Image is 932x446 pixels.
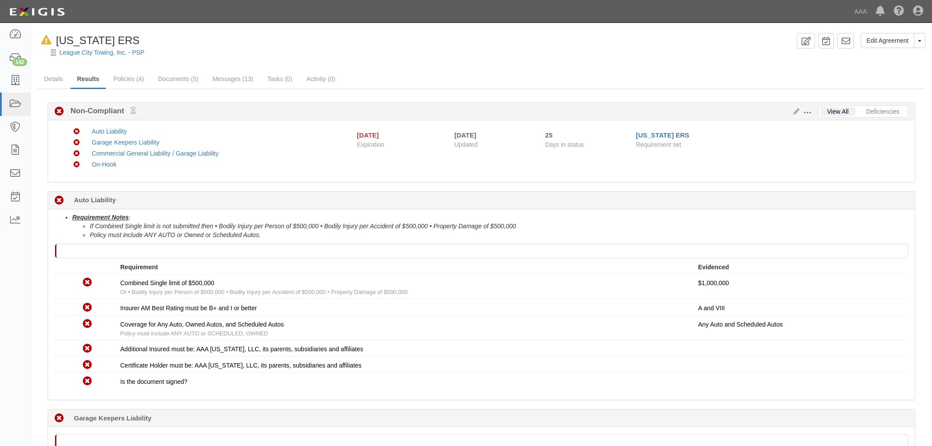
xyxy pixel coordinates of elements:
a: Garage Keepers Liability [92,139,159,146]
span: [US_STATE] ERS [56,34,140,46]
i: Non-Compliant [74,151,80,157]
span: Additional Insured must be: AAA [US_STATE], LLC, its parents, subsidiaries and affiliates [120,346,363,353]
strong: Evidenced [698,264,729,271]
span: Is the document signed? [120,378,188,385]
span: Expiration [357,140,448,149]
span: Policy must include ANY AUTO or SCHEDULED, OWNED [120,330,268,337]
i: Non-Compliant [83,344,92,353]
a: Activity (0) [300,70,342,88]
a: League City Towing, Inc. - PSP [59,49,144,56]
i: Non-Compliant [83,361,92,370]
span: Or • Bodily Injury per Person of $500,000 • Bodily Injury per Accident of $500,000 • Property Dam... [120,289,407,295]
span: Days in status [545,141,584,148]
b: Non-Compliant [64,106,136,116]
a: Deficiencies [860,107,906,116]
a: [US_STATE] ERS [636,131,689,139]
a: Policies (4) [107,70,150,88]
i: Non-Compliant [83,278,92,287]
span: Requirement set [636,141,681,148]
span: Certificate Holder must be: AAA [US_STATE], LLC, its parents, subsidiaries and affiliates [120,362,362,369]
a: View All [821,107,855,116]
li: If Combined Single limit is not submitted then • Bodily Injury per Person of $500,000 • Bodily In... [90,222,908,230]
div: [DATE] [454,130,532,140]
strong: Requirement [120,264,158,271]
div: Texas ERS [37,33,140,48]
i: Non-Compliant 25 days (since 08/15/2025) [55,414,64,423]
p: $1,000,000 [698,279,902,287]
a: Messages (13) [206,70,260,88]
img: logo-5460c22ac91f19d4615b14bd174203de0afe785f0fc80cf4dbbc73dc1793850b.png [7,4,67,20]
a: Edit Results [790,108,799,115]
u: Requirement Notes [72,214,129,221]
a: Auto Liability [92,128,126,135]
i: Non-Compliant [83,320,92,329]
i: Non-Compliant 25 days (since 08/15/2025) [55,196,64,205]
i: Non-Compliant [74,129,80,135]
div: Since 08/15/2025 [545,130,629,140]
a: Details [37,70,70,88]
a: Results [70,70,106,89]
li: : [72,213,908,239]
i: Help Center - Complianz [894,6,904,17]
i: Non-Compliant [55,107,64,116]
li: Policy must include ANY AUTO or Owned or Scheduled Autos. [90,230,908,239]
a: Edit Agreement [861,33,914,48]
a: Tasks (0) [261,70,299,88]
a: Documents (5) [152,70,205,88]
small: Pending Review [131,107,136,114]
i: Non-Compliant [74,140,80,146]
div: [DATE] [357,130,379,140]
span: Insurer AM Best Rating must be B+ and I or better [120,305,257,312]
div: 142 [12,58,27,66]
span: Combined Single limit of $500,000 [120,279,214,286]
p: A and VIII [698,304,902,312]
a: Commercial General Liability / Garage Liability [92,150,218,157]
a: On-Hook [92,161,116,168]
b: Garage Keepers Liability [74,413,152,423]
a: AAA [850,3,871,20]
p: Any Auto and Scheduled Autos [698,320,902,329]
i: In Default since 08/29/2025 [41,36,52,45]
i: Non-Compliant [83,303,92,312]
span: Updated [454,141,477,148]
i: Non-Compliant [74,162,80,168]
b: Auto Liability [74,195,116,204]
i: Non-Compliant [83,377,92,386]
span: Coverage for Any Auto, Owned Autos, and Scheduled Autos [120,321,284,328]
